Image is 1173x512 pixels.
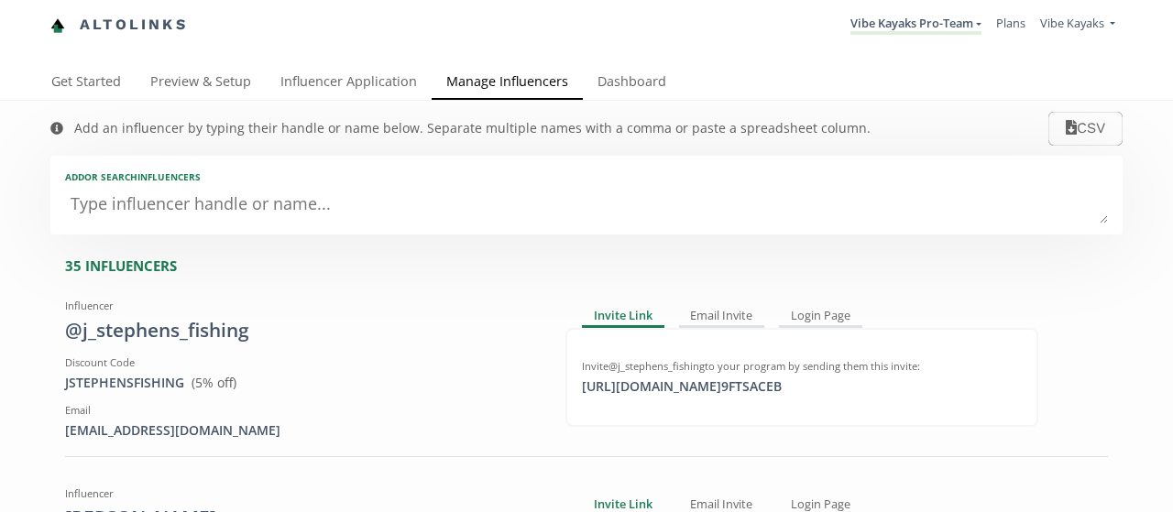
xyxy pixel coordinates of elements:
[192,374,236,391] span: ( 5 % off)
[65,256,1123,276] div: 35 INFLUENCERS
[266,65,432,102] a: Influencer Application
[583,65,681,102] a: Dashboard
[50,10,188,40] a: Altolinks
[65,486,538,501] div: Influencer
[571,377,793,396] div: [URL][DOMAIN_NAME] 9FTSACEB
[432,65,583,102] a: Manage Influencers
[65,317,538,344] div: @j_stephens_fishing
[65,421,538,440] div: [EMAIL_ADDRESS][DOMAIN_NAME]
[850,15,981,35] a: Vibe Kayaks Pro-Team
[679,306,765,328] div: Email Invite
[1040,15,1104,31] span: Vibe Kayaks
[65,355,538,370] div: Discount Code
[50,18,65,33] img: favicon-32x32.png
[582,359,1022,374] div: Invite @j_stephens_fishing to your program by sending them this invite:
[582,306,664,328] div: Invite Link
[65,170,1108,183] div: Add or search INFLUENCERS
[65,299,538,313] div: Influencer
[1040,15,1115,36] a: Vibe Kayaks
[136,65,266,102] a: Preview & Setup
[65,374,184,391] a: JSTEPHENSFISHING
[996,15,1025,31] a: Plans
[74,119,871,137] div: Add an influencer by typing their handle or name below. Separate multiple names with a comma or p...
[37,65,136,102] a: Get Started
[779,306,862,328] div: Login Page
[1048,112,1123,146] button: CSV
[65,403,538,418] div: Email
